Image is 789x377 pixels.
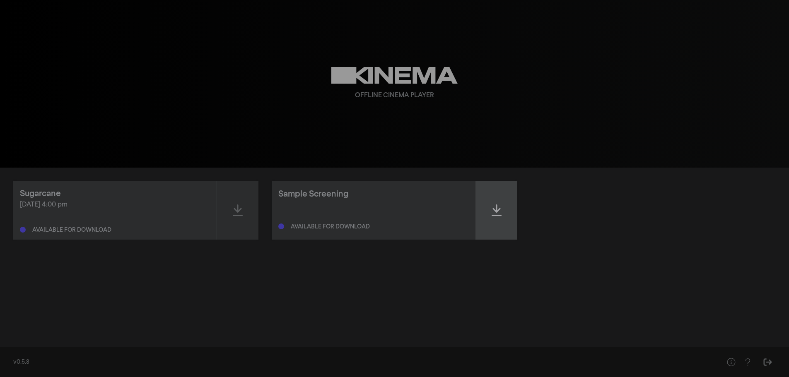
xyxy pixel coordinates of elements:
[759,354,776,370] button: Sign Out
[739,354,756,370] button: Help
[13,358,706,367] div: v0.5.8
[20,187,61,200] div: Sugarcane
[20,200,210,210] div: [DATE] 4:00 pm
[355,91,434,101] div: Offline Cinema Player
[291,224,370,230] div: Available for download
[278,188,348,200] div: Sample Screening
[723,354,739,370] button: Help
[32,227,111,233] div: Available for download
